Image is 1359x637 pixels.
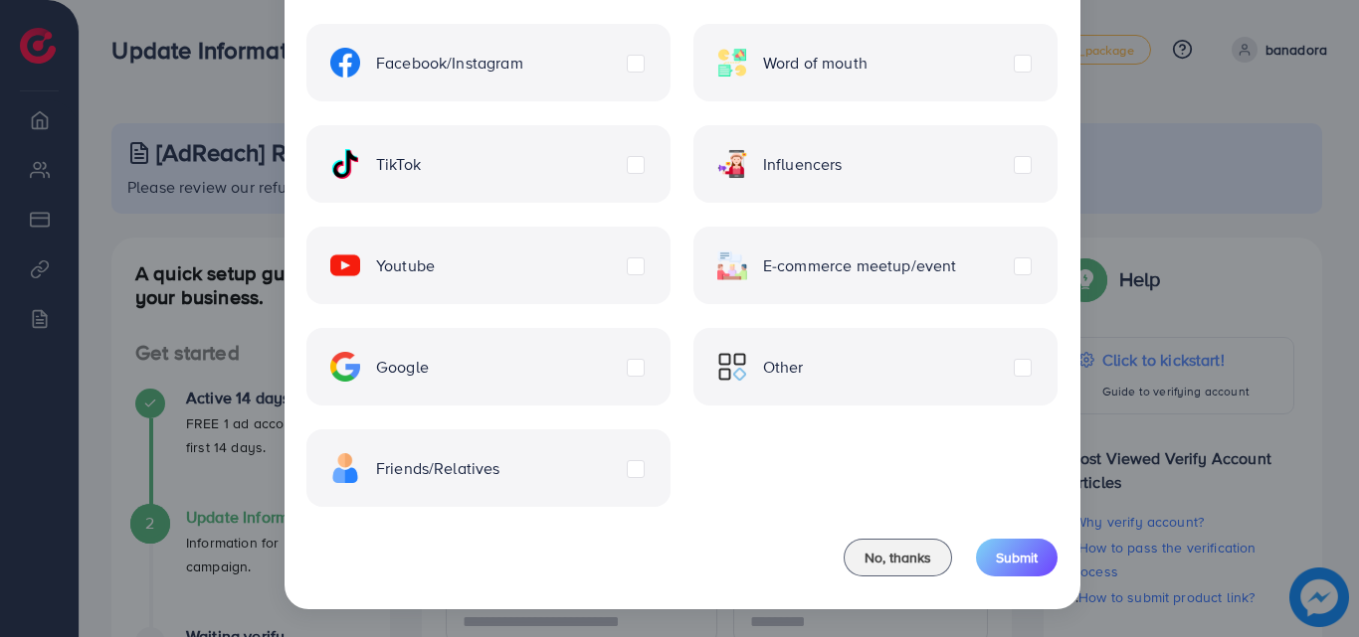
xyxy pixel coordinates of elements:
[865,548,931,567] span: No, thanks
[376,254,435,277] span: Youtube
[717,48,747,78] img: ic-word-of-mouth.a439123d.svg
[330,453,360,483] img: ic-freind.8e9a9d08.svg
[996,548,1038,567] span: Submit
[376,356,429,379] span: Google
[763,153,843,176] span: Influencers
[330,250,360,280] img: ic-youtube.715a0ca2.svg
[330,48,360,78] img: ic-facebook.134605ef.svg
[330,149,360,179] img: ic-tiktok.4b20a09a.svg
[844,539,952,576] button: No, thanks
[976,539,1058,576] button: Submit
[376,153,421,176] span: TikTok
[330,352,360,382] img: ic-google.5bdd9b68.svg
[717,149,747,179] img: ic-influencers.a620ad43.svg
[376,457,500,480] span: Friends/Relatives
[763,356,804,379] span: Other
[376,52,523,75] span: Facebook/Instagram
[763,254,957,277] span: E-commerce meetup/event
[717,352,747,382] img: ic-other.99c3e012.svg
[717,250,747,280] img: ic-ecommerce.d1fa3848.svg
[763,52,868,75] span: Word of mouth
